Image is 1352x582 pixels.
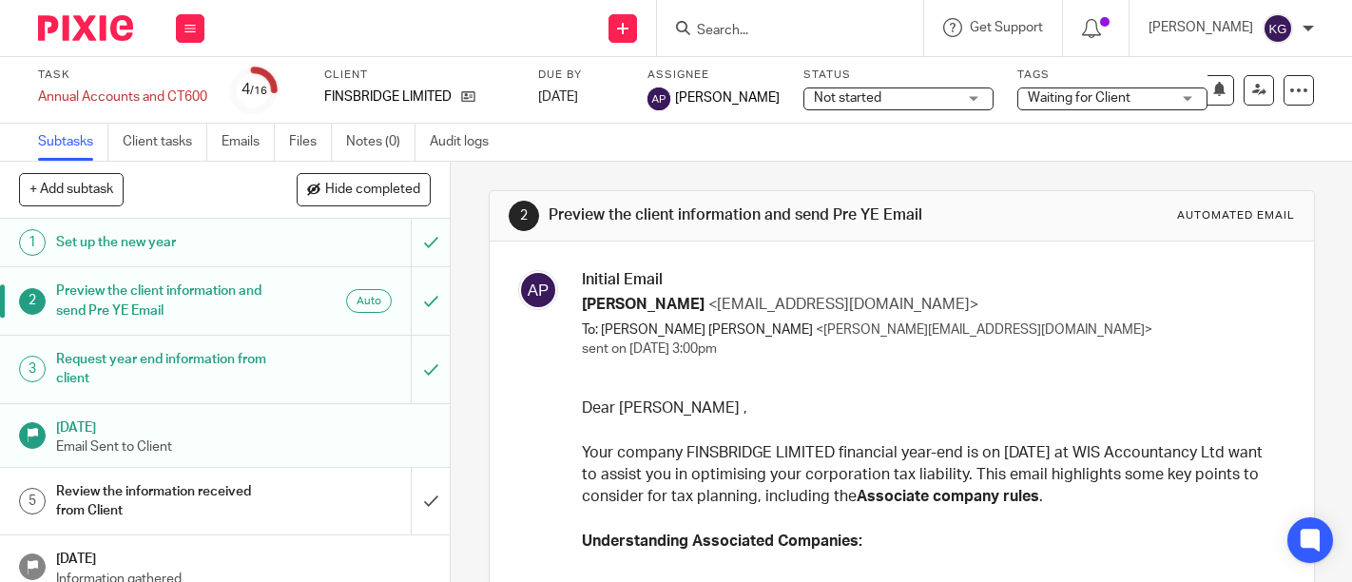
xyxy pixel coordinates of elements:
[38,87,207,107] div: Annual Accounts and CT600
[518,270,558,310] img: svg%3E
[582,533,862,549] strong: Understanding Associated Companies:
[19,173,124,205] button: + Add subtask
[582,398,1281,419] p: Dear [PERSON_NAME] ,
[509,201,539,231] div: 2
[297,173,431,205] button: Hide completed
[346,124,415,161] a: Notes (0)
[250,86,267,96] small: /16
[19,488,46,514] div: 5
[675,88,780,107] span: [PERSON_NAME]
[708,297,978,312] span: <[EMAIL_ADDRESS][DOMAIN_NAME]>
[19,356,46,382] div: 3
[56,545,431,569] h1: [DATE]
[325,183,420,198] span: Hide completed
[56,414,431,437] h1: [DATE]
[123,124,207,161] a: Client tasks
[857,489,1039,504] strong: Associate company rules
[241,79,267,101] div: 4
[19,229,46,256] div: 1
[430,124,503,161] a: Audit logs
[582,442,1281,509] p: Your company FINSBRIDGE LIMITED financial year-end is on [DATE] at WIS Accountancy Ltd want to as...
[814,91,881,105] span: Not started
[56,437,431,456] p: Email Sent to Client
[1263,13,1293,44] img: svg%3E
[538,68,624,83] label: Due by
[56,228,280,257] h1: Set up the new year
[582,342,717,356] span: sent on [DATE] 3:00pm
[647,68,780,83] label: Assignee
[549,205,942,225] h1: Preview the client information and send Pre YE Email
[38,124,108,161] a: Subtasks
[289,124,332,161] a: Files
[222,124,275,161] a: Emails
[647,87,670,110] img: svg%3E
[1028,91,1130,105] span: Waiting for Client
[582,270,1281,290] h3: Initial Email
[803,68,994,83] label: Status
[38,68,207,83] label: Task
[56,477,280,526] h1: Review the information received from Client
[38,15,133,41] img: Pixie
[582,323,813,337] span: To: [PERSON_NAME] [PERSON_NAME]
[538,90,578,104] span: [DATE]
[816,323,1152,337] span: <[PERSON_NAME][EMAIL_ADDRESS][DOMAIN_NAME]>
[582,297,705,312] span: [PERSON_NAME]
[695,23,866,40] input: Search
[1177,208,1295,223] div: Automated email
[324,87,452,107] p: FINSBRIDGE LIMITED
[1017,68,1207,83] label: Tags
[19,288,46,315] div: 2
[56,345,280,394] h1: Request year end information from client
[970,21,1043,34] span: Get Support
[56,277,280,325] h1: Preview the client information and send Pre YE Email
[324,68,514,83] label: Client
[346,289,392,313] div: Auto
[1149,18,1253,37] p: [PERSON_NAME]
